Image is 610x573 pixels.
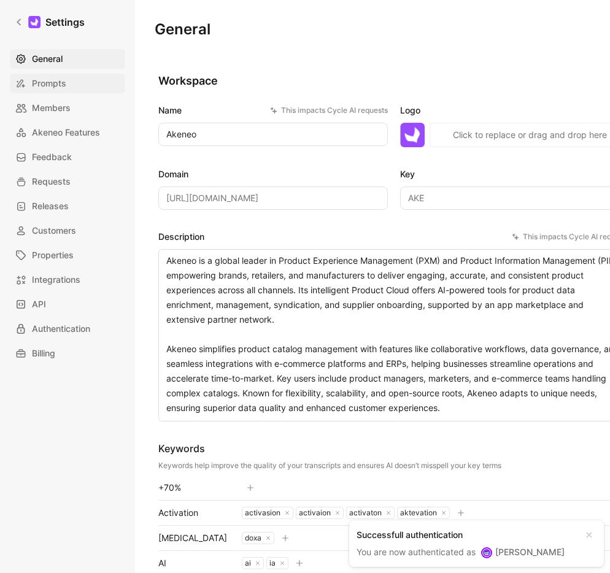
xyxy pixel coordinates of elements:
[267,558,276,568] div: ia
[296,508,331,518] div: activaion
[32,101,71,115] span: Members
[400,123,425,147] img: logo
[270,104,388,117] div: This impacts Cycle AI requests
[158,167,388,182] label: Domain
[32,321,90,336] span: Authentication
[398,508,437,518] div: aktevation
[357,528,577,542] div: Successfull authentication
[158,461,501,471] div: Keywords help improve the quality of your transcripts and ensures AI doesn’t misspell your key terms
[32,174,71,189] span: Requests
[32,272,80,287] span: Integrations
[10,319,125,339] a: Authentication
[242,533,261,543] div: doxa
[158,506,227,520] div: Activation
[10,344,125,363] a: Billing
[32,52,63,66] span: General
[158,556,227,571] div: AI
[32,150,72,164] span: Feedback
[10,49,125,69] a: General
[10,294,125,314] a: API
[10,196,125,216] a: Releases
[158,441,501,456] div: Keywords
[32,223,76,238] span: Customers
[347,508,382,518] div: activaton
[495,547,565,557] span: [PERSON_NAME]
[158,531,227,545] div: [MEDICAL_DATA]
[10,172,125,191] a: Requests
[158,187,388,210] input: Some placeholder
[32,297,46,312] span: API
[10,270,125,290] a: Integrations
[10,245,125,265] a: Properties
[155,20,210,39] h1: General
[32,76,66,91] span: Prompts
[357,547,478,557] span: You are now authenticated as
[45,15,85,29] h1: Settings
[10,221,125,240] a: Customers
[32,248,74,263] span: Properties
[10,74,125,93] a: Prompts
[32,199,69,213] span: Releases
[10,147,125,167] a: Feedback
[482,548,491,557] img: avatar
[158,480,227,495] div: +70%
[32,346,55,361] span: Billing
[158,103,388,118] label: Name
[10,123,125,142] a: Akeneo Features
[242,508,280,518] div: activasion
[10,10,90,34] a: Settings
[242,558,251,568] div: ai
[32,125,100,140] span: Akeneo Features
[10,98,125,118] a: Members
